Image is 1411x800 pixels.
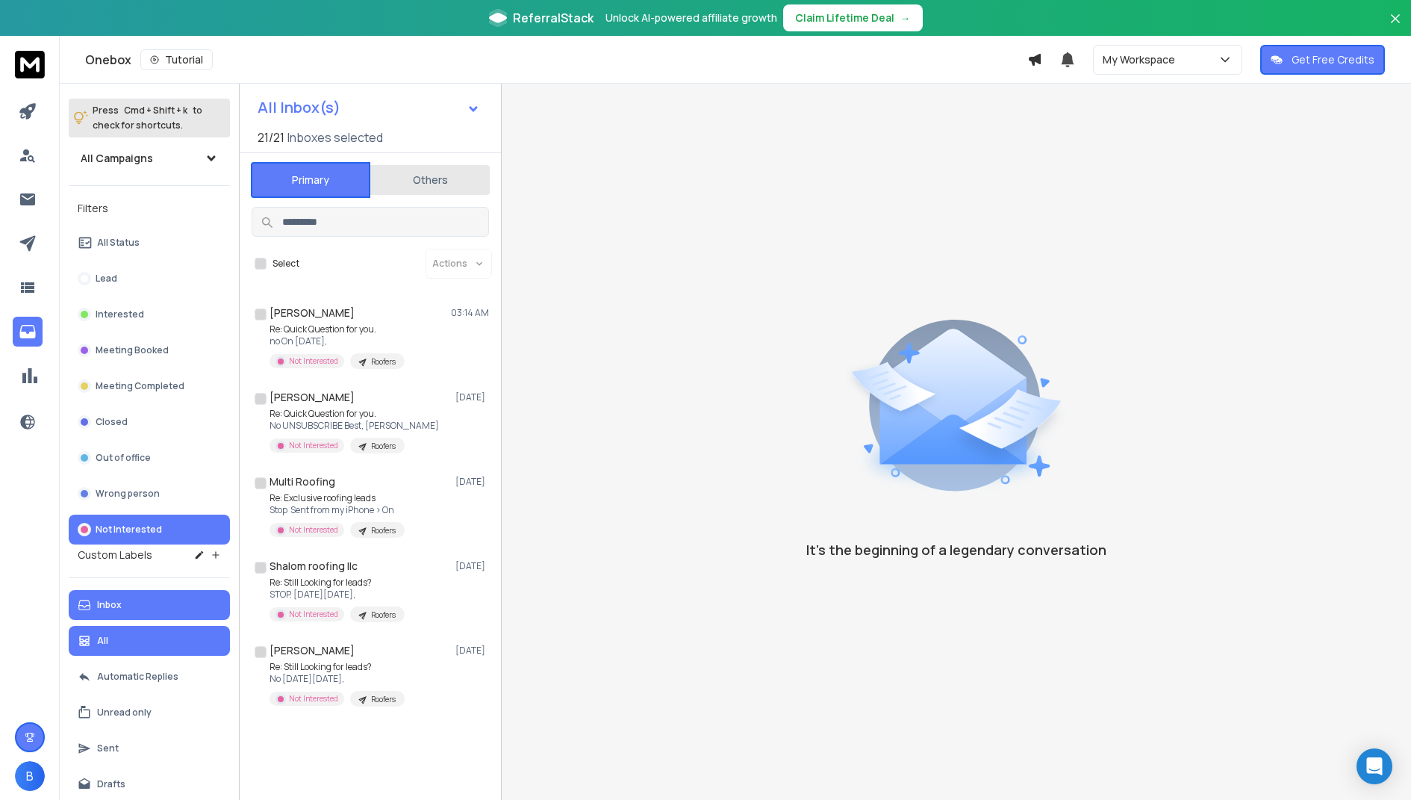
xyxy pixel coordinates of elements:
[97,671,178,683] p: Automatic Replies
[97,742,119,754] p: Sent
[371,441,396,452] p: Roofers
[900,10,911,25] span: →
[69,734,230,763] button: Sent
[15,761,45,791] button: B
[287,128,383,146] h3: Inboxes selected
[122,102,190,119] span: Cmd + Shift + k
[270,661,405,673] p: Re: Still Looking for leads?
[69,698,230,728] button: Unread only
[371,610,396,621] p: Roofers
[371,694,396,705] p: Roofers
[69,371,230,401] button: Meeting Completed
[69,264,230,294] button: Lead
[1260,45,1385,75] button: Get Free Credits
[270,390,355,405] h1: [PERSON_NAME]
[270,577,405,589] p: Re: Still Looking for leads?
[69,590,230,620] button: Inbox
[69,143,230,173] button: All Campaigns
[97,778,125,790] p: Drafts
[270,492,405,504] p: Re: Exclusive roofing leads
[69,626,230,656] button: All
[69,198,230,219] h3: Filters
[96,273,117,285] p: Lead
[455,476,489,488] p: [DATE]
[270,504,405,516] p: Stop Sent from my iPhone > On
[270,474,335,489] h1: Multi Roofing
[270,673,405,685] p: No [DATE][DATE],
[69,662,230,692] button: Automatic Replies
[97,237,140,249] p: All Status
[289,440,338,451] p: Not Interested
[258,128,284,146] span: 21 / 21
[81,151,153,166] h1: All Campaigns
[451,307,489,319] p: 03:14 AM
[78,548,152,562] h3: Custom Labels
[1357,748,1392,784] div: Open Intercom Messenger
[371,356,396,368] p: Roofers
[69,515,230,545] button: Not Interested
[371,525,396,536] p: Roofers
[96,380,184,392] p: Meeting Completed
[96,452,151,464] p: Out of office
[96,488,160,500] p: Wrong person
[69,335,230,365] button: Meeting Booked
[69,443,230,473] button: Out of office
[96,524,162,536] p: Not Interested
[455,391,489,403] p: [DATE]
[270,306,355,320] h1: [PERSON_NAME]
[96,308,144,320] p: Interested
[1103,52,1181,67] p: My Workspace
[783,4,923,31] button: Claim Lifetime Deal→
[270,323,405,335] p: Re: Quick Question for you.
[455,560,489,572] p: [DATE]
[69,228,230,258] button: All Status
[289,693,338,704] p: Not Interested
[251,162,370,198] button: Primary
[270,589,405,601] p: STOP. [DATE][DATE],
[97,635,108,647] p: All
[455,645,489,657] p: [DATE]
[258,100,340,115] h1: All Inbox(s)
[1292,52,1374,67] p: Get Free Credits
[270,643,355,658] h1: [PERSON_NAME]
[140,49,213,70] button: Tutorial
[605,10,777,25] p: Unlock AI-powered affiliate growth
[270,420,439,432] p: No UNSUBSCRIBE Best, [PERSON_NAME]
[289,524,338,536] p: Not Interested
[97,599,122,611] p: Inbox
[1386,9,1405,45] button: Close banner
[97,707,152,719] p: Unread only
[272,258,299,270] label: Select
[246,93,492,123] button: All Inbox(s)
[270,408,439,420] p: Re: Quick Question for you.
[69,769,230,799] button: Drafts
[806,539,1106,560] p: It’s the beginning of a legendary conversation
[270,559,358,574] h1: Shalom roofing llc
[93,103,202,133] p: Press to check for shortcuts.
[289,609,338,620] p: Not Interested
[69,479,230,509] button: Wrong person
[85,49,1027,70] div: Onebox
[96,416,128,428] p: Closed
[96,344,169,356] p: Meeting Booked
[513,9,594,27] span: ReferralStack
[69,407,230,437] button: Closed
[69,300,230,329] button: Interested
[370,164,490,196] button: Others
[270,335,405,347] p: no On [DATE],
[289,356,338,367] p: Not Interested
